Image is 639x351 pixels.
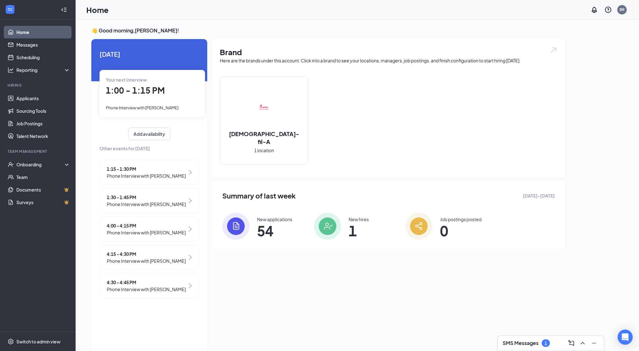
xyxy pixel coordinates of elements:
span: Phone Interview with [PERSON_NAME] [107,286,186,293]
svg: Settings [8,338,14,345]
span: Phone Interview with [PERSON_NAME] [106,105,179,110]
a: Messages [16,38,70,51]
span: 1:00 - 1:15 PM [106,85,165,95]
svg: Minimize [590,339,598,347]
h3: SMS Messages [503,340,539,347]
span: 1:15 - 1:30 PM [107,165,186,172]
h1: Home [86,4,109,15]
a: Talent Network [16,130,70,142]
span: 4:00 - 4:15 PM [107,222,186,229]
div: New applications [257,216,292,222]
h1: Brand [220,47,557,57]
span: 4:15 - 4:30 PM [107,250,186,257]
a: Team [16,171,70,183]
span: 1 [349,225,369,236]
img: icon [222,213,249,240]
svg: UserCheck [8,161,14,168]
img: icon [314,213,341,240]
div: Team Management [8,149,69,154]
a: Scheduling [16,51,70,64]
a: DocumentsCrown [16,183,70,196]
button: Minimize [589,338,599,348]
svg: WorkstreamLogo [7,6,13,13]
h3: 👋 Good morning, [PERSON_NAME] ! [91,27,565,34]
svg: ChevronUp [579,339,586,347]
div: Onboarding [16,161,65,168]
span: [DATE] [100,49,199,59]
div: New hires [349,216,369,222]
div: Here are the brands under this account. Click into a brand to see your locations, managers, job p... [220,57,557,64]
div: 1 [545,341,547,346]
button: ChevronUp [578,338,588,348]
span: 1:30 - 1:45 PM [107,194,186,201]
span: 1 location [254,147,274,154]
div: Job postings posted [440,216,482,222]
button: ComposeMessage [566,338,576,348]
span: 0 [440,225,482,236]
a: SurveysCrown [16,196,70,209]
a: Job Postings [16,117,70,130]
svg: QuestionInfo [604,6,612,14]
button: Add availability [128,128,170,140]
div: BR [619,7,625,12]
span: Phone Interview with [PERSON_NAME] [107,257,186,264]
a: Applicants [16,92,70,105]
img: open.6027fd2a22e1237b5b06.svg [549,47,557,54]
span: [DATE] - [DATE] [523,192,555,199]
img: Chick-fil-A [244,87,284,127]
span: Phone Interview with [PERSON_NAME] [107,201,186,208]
svg: Analysis [8,67,14,73]
div: Reporting [16,67,71,73]
svg: ComposeMessage [568,339,575,347]
span: Phone Interview with [PERSON_NAME] [107,172,186,179]
span: Phone Interview with [PERSON_NAME] [107,229,186,236]
span: 54 [257,225,292,236]
div: Hiring [8,83,69,88]
span: Other events for [DATE] [100,145,199,152]
svg: Collapse [61,7,67,13]
a: Sourcing Tools [16,105,70,117]
svg: Notifications [591,6,598,14]
span: Summary of last week [222,190,296,201]
a: Home [16,26,70,38]
img: icon [405,213,432,240]
h2: [DEMOGRAPHIC_DATA]-fil-A [220,130,308,146]
span: Your next interview [106,77,147,83]
div: Open Intercom Messenger [618,330,633,345]
span: 4:30 - 4:45 PM [107,279,186,286]
div: Switch to admin view [16,338,60,345]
